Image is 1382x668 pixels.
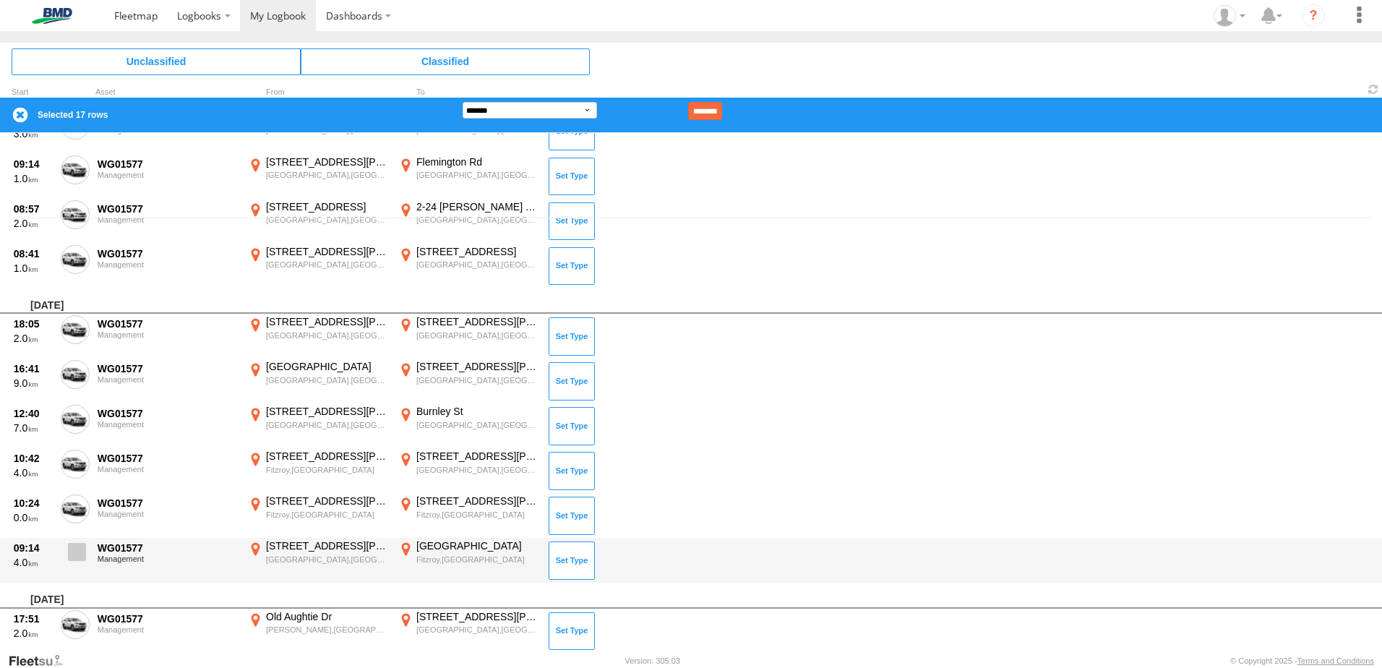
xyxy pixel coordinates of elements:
div: 0.0 [14,511,53,524]
label: Click to View Event Location [246,155,390,197]
label: Click to View Event Location [246,360,390,402]
div: Management [98,465,238,474]
div: © Copyright 2025 - [1230,656,1374,665]
button: Click to Set [549,158,595,195]
div: 09:14 [14,541,53,554]
div: Management [98,260,238,269]
div: 1.0 [14,262,53,275]
span: Refresh [1365,82,1382,96]
div: [GEOGRAPHIC_DATA],[GEOGRAPHIC_DATA] [416,170,538,180]
label: Click to View Event Location [246,450,390,492]
div: WG01577 [98,158,238,171]
div: Old Aughtie Dr [266,610,388,623]
div: Management [98,375,238,384]
div: Asset [95,89,240,96]
div: [PERSON_NAME],[GEOGRAPHIC_DATA] [266,625,388,635]
label: Click to View Event Location [396,315,541,357]
div: Fitzroy,[GEOGRAPHIC_DATA] [416,510,538,520]
button: Click to Set [549,317,595,355]
div: Flemington Rd [416,155,538,168]
label: Click to View Event Location [396,405,541,447]
div: 2-24 [PERSON_NAME] Ter [416,200,538,213]
div: Management [98,510,238,518]
div: 10:42 [14,452,53,465]
span: Click to view Classified Trips [301,48,590,74]
div: Fitzroy,[GEOGRAPHIC_DATA] [416,554,538,565]
label: Click to View Event Location [246,315,390,357]
div: [STREET_ADDRESS][PERSON_NAME] [416,610,538,623]
div: WG01577 [98,247,238,260]
div: WG01577 [98,407,238,420]
div: [GEOGRAPHIC_DATA],[GEOGRAPHIC_DATA] [266,170,388,180]
div: Management [98,625,238,634]
div: 3.0 [14,127,53,140]
div: [GEOGRAPHIC_DATA],[GEOGRAPHIC_DATA] [266,330,388,341]
button: Click to Set [549,407,595,445]
div: [STREET_ADDRESS][PERSON_NAME] [416,315,538,328]
div: Management [98,420,238,429]
label: Click to View Event Location [396,450,541,492]
div: 9.0 [14,377,53,390]
div: [GEOGRAPHIC_DATA],[GEOGRAPHIC_DATA] [266,420,388,430]
label: Clear Selection [12,106,29,124]
div: 2.0 [14,332,53,345]
div: [STREET_ADDRESS][PERSON_NAME] [416,450,538,463]
button: Click to Set [549,202,595,240]
div: [STREET_ADDRESS][PERSON_NAME] [266,405,388,418]
div: [GEOGRAPHIC_DATA],[GEOGRAPHIC_DATA] [266,375,388,385]
div: WG01577 [98,202,238,215]
label: Click to View Event Location [246,539,390,581]
button: Click to Set [549,541,595,579]
div: WG01577 [98,612,238,625]
div: [STREET_ADDRESS][PERSON_NAME] [266,315,388,328]
div: 08:57 [14,202,53,215]
div: Fitzroy,[GEOGRAPHIC_DATA] [266,465,388,475]
label: Click to View Event Location [396,494,541,536]
div: Justine Paragreen [1209,5,1250,27]
div: 18:05 [14,317,53,330]
div: WG01577 [98,541,238,554]
label: Click to View Event Location [396,610,541,652]
label: Click to View Event Location [246,610,390,652]
div: 09:14 [14,158,53,171]
label: Click to View Event Location [396,200,541,242]
div: [GEOGRAPHIC_DATA],[GEOGRAPHIC_DATA] [266,554,388,565]
div: 10:24 [14,497,53,510]
div: [GEOGRAPHIC_DATA],[GEOGRAPHIC_DATA] [416,260,538,270]
div: [GEOGRAPHIC_DATA] [416,539,538,552]
a: Terms and Conditions [1297,656,1374,665]
div: 17:51 [14,612,53,625]
div: 4.0 [14,466,53,479]
button: Click to Set [549,612,595,650]
div: 08:41 [14,247,53,260]
div: [STREET_ADDRESS][PERSON_NAME] [266,450,388,463]
div: [GEOGRAPHIC_DATA],[GEOGRAPHIC_DATA] [416,330,538,341]
div: [GEOGRAPHIC_DATA],[GEOGRAPHIC_DATA] [416,420,538,430]
div: WG01577 [98,362,238,375]
div: [GEOGRAPHIC_DATA] [266,360,388,373]
div: 12:40 [14,407,53,420]
div: [GEOGRAPHIC_DATA],[GEOGRAPHIC_DATA] [416,625,538,635]
div: [STREET_ADDRESS][PERSON_NAME] [266,155,388,168]
label: Click to View Event Location [396,360,541,402]
div: [STREET_ADDRESS] [266,200,388,213]
div: Click to Sort [12,89,55,96]
div: Version: 305.03 [625,656,680,665]
div: [STREET_ADDRESS][PERSON_NAME] [266,245,388,258]
button: Click to Set [549,452,595,489]
div: Management [98,215,238,224]
div: To [396,89,541,96]
button: Click to Set [549,362,595,400]
div: WG01577 [98,452,238,465]
div: 1.0 [14,172,53,185]
a: Visit our Website [8,654,74,668]
div: WG01577 [98,497,238,510]
div: Fitzroy,[GEOGRAPHIC_DATA] [266,510,388,520]
div: [STREET_ADDRESS][PERSON_NAME] [266,539,388,552]
div: From [246,89,390,96]
div: 4.0 [14,556,53,569]
div: Management [98,330,238,339]
div: [GEOGRAPHIC_DATA],[GEOGRAPHIC_DATA] [266,260,388,270]
button: Click to Set [549,247,595,285]
div: 7.0 [14,421,53,434]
